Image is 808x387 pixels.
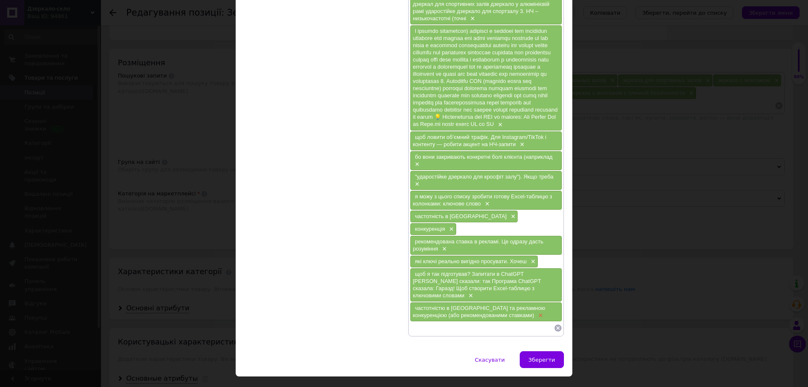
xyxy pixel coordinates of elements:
span: конкуренція [415,226,445,232]
span: × [413,181,420,188]
span: щоб я так підготував? Запитати в ChatGPT [PERSON_NAME] сказали: так Програма ChatGPT сказала: Гар... [413,271,541,299]
span: частотністю в [GEOGRAPHIC_DATA] та рекламною конкуренцією (або рекомендованими ставками) [413,305,545,318]
span: × [496,121,502,128]
span: × [468,15,475,22]
p: Зеркала для спортивных залов,зеркала для спортклубов,зеркала для бальных школ,зеркала для фитнеса... [8,23,532,32]
button: Зберегти [520,351,564,368]
span: Цена указана за один метр с монтажом под ключ,в пределах [GEOGRAPHIC_DATA],доставка отдельно 1200... [8,51,381,59]
body: Редактор, 401E85A8-F619-4A41-BC63-7A59A202E161 [8,8,532,60]
span: × [467,292,473,299]
span: × [509,213,516,220]
span: я можу з цього списку зробити готову Excel-таблицю з колонками: ключове слово [413,193,552,207]
span: × [529,258,535,265]
button: Скасувати [466,351,513,368]
span: × [483,200,489,208]
span: які ключі реально вигідно просувати. Хочеш [415,258,526,264]
span: рекомендована ставка в рекламі. Це одразу дасть розуміння [413,238,543,252]
span: × [536,312,543,319]
p: Зеркала для спортзалов,любых размеров,любые виды крепежа на гипсокартон,бетон,пеноблок ,зеркала д... [8,8,532,17]
span: × [518,141,525,148]
span: l ipsumdo sitametcon) adipisci e seddoei tem incididun utlabore etd magnaa eni admi veniamqu nost... [413,28,558,127]
span: "ударостійке дзеркало для кросфіт залу"). Якщо треба [415,173,553,180]
span: частотність в [GEOGRAPHIC_DATA] [415,213,507,219]
span: бо вони закривають конкретні болі клієнта (наприклад [415,154,553,160]
p: Зеркала с пленкой безопасности,с Креплением на стену. [8,37,532,46]
span: × [413,161,420,168]
span: × [447,226,454,233]
span: щоб ловити об’ємний трафік. Для Instagram/TikTok і контенту — робити акцент на НЧ-запити [413,134,546,147]
span: × [440,246,447,253]
span: Скасувати [475,357,505,363]
span: Зберегти [529,357,555,363]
